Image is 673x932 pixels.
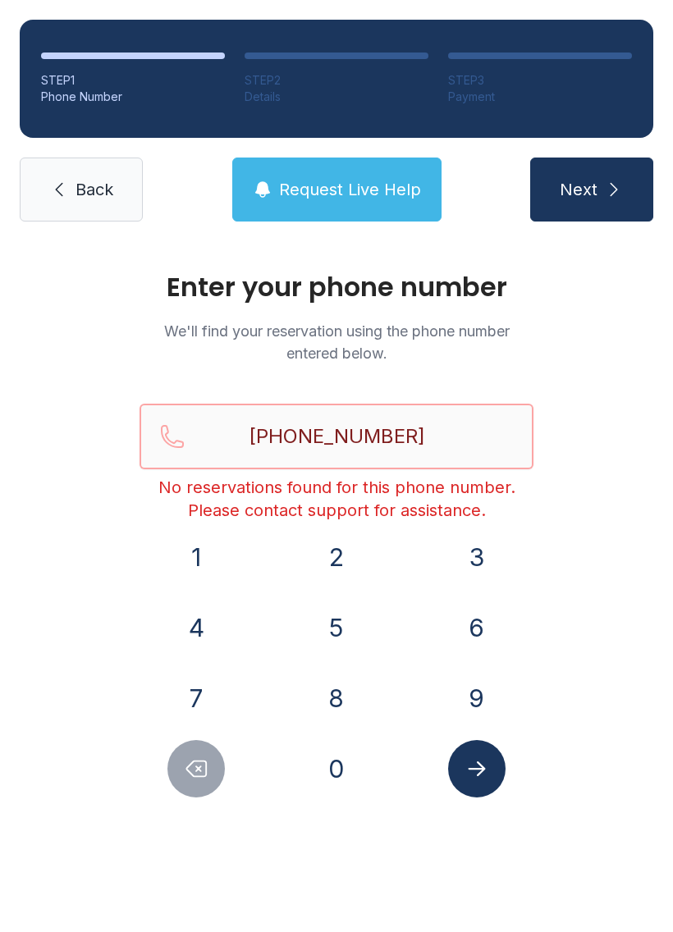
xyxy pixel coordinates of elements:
span: Request Live Help [279,178,421,201]
div: STEP 3 [448,72,632,89]
button: 7 [167,669,225,727]
button: Submit lookup form [448,740,506,797]
button: Delete number [167,740,225,797]
button: 1 [167,528,225,586]
p: We'll find your reservation using the phone number entered below. [140,320,533,364]
button: 4 [167,599,225,656]
span: Next [560,178,597,201]
button: 2 [308,528,365,586]
div: Details [245,89,428,105]
input: Reservation phone number [140,404,533,469]
div: Payment [448,89,632,105]
button: 8 [308,669,365,727]
button: 3 [448,528,506,586]
button: 9 [448,669,506,727]
div: No reservations found for this phone number. Please contact support for assistance. [140,476,533,522]
button: 5 [308,599,365,656]
h1: Enter your phone number [140,274,533,300]
button: 0 [308,740,365,797]
div: STEP 1 [41,72,225,89]
span: Back [76,178,113,201]
div: STEP 2 [245,72,428,89]
button: 6 [448,599,506,656]
div: Phone Number [41,89,225,105]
